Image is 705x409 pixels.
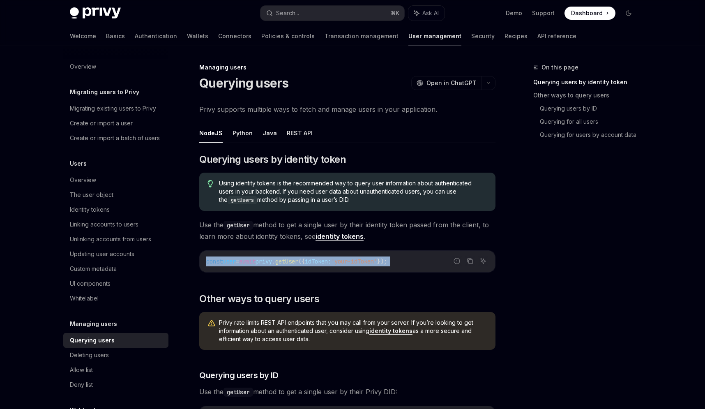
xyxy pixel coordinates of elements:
div: Deny list [70,380,93,390]
img: dark logo [70,7,121,19]
span: getUser [275,258,298,265]
span: user [223,258,236,265]
a: Migrating existing users to Privy [63,101,168,116]
a: Allow list [63,363,168,377]
a: Identity tokens [63,202,168,217]
a: Custom metadata [63,261,168,276]
div: Create or import a batch of users [70,133,160,143]
span: Querying users by ID [199,370,278,381]
button: Python [233,123,253,143]
a: Welcome [70,26,96,46]
span: }); [377,258,387,265]
a: Security [471,26,495,46]
a: Overview [63,173,168,187]
a: Policies & controls [261,26,315,46]
code: getUser [223,388,253,397]
a: Basics [106,26,125,46]
button: Java [263,123,277,143]
button: Report incorrect code [452,256,462,266]
div: Managing users [199,63,495,72]
h1: Querying users [199,76,289,90]
span: Other ways to query users [199,292,319,305]
div: UI components [70,279,111,289]
svg: Warning [207,319,216,328]
a: Other ways to query users [533,89,642,102]
h5: Managing users [70,319,117,329]
a: Support [532,9,555,17]
div: Whitelabel [70,293,99,303]
div: Overview [70,62,96,72]
a: Create or import a user [63,116,168,131]
button: Toggle dark mode [622,7,635,20]
div: Create or import a user [70,118,133,128]
span: Privy supports multiple ways to fetch and manage users in your application. [199,104,495,115]
span: Use the method to get a single user by their Privy DID: [199,386,495,397]
span: Open in ChatGPT [426,79,477,87]
a: identity tokens [369,327,412,335]
span: Dashboard [571,9,603,17]
span: . [272,258,275,265]
a: identity tokens [316,232,364,241]
div: Allow list [70,365,93,375]
a: UI components [63,276,168,291]
a: Overview [63,59,168,74]
h5: Migrating users to Privy [70,87,139,97]
span: Ask AI [422,9,439,17]
button: Open in ChatGPT [411,76,482,90]
a: User management [408,26,461,46]
a: Linking accounts to users [63,217,168,232]
a: Querying for all users [540,115,642,128]
div: Search... [276,8,299,18]
svg: Tip [207,180,213,187]
button: Copy the contents from the code block [465,256,475,266]
button: Ask AI [408,6,445,21]
a: Create or import a batch of users [63,131,168,146]
div: Updating user accounts [70,249,134,259]
h5: Users [70,159,87,169]
span: ⌘ K [391,10,399,16]
a: Dashboard [564,7,615,20]
div: Linking accounts to users [70,220,138,229]
div: Migrating existing users to Privy [70,104,156,113]
span: const [206,258,223,265]
code: getUsers [228,196,257,204]
span: Querying users by identity token [199,153,346,166]
div: Unlinking accounts from users [70,234,151,244]
a: Connectors [218,26,251,46]
code: getUser [223,221,253,230]
div: Identity tokens [70,205,110,215]
a: Querying users by identity token [533,76,642,89]
div: Overview [70,175,96,185]
a: Authentication [135,26,177,46]
a: API reference [537,26,576,46]
button: NodeJS [199,123,223,143]
span: privy [256,258,272,265]
span: Privy rate limits REST API endpoints that you may call from your server. If you’re looking to get... [219,319,487,343]
a: Querying users by ID [540,102,642,115]
span: 'your-idToken' [331,258,377,265]
span: Use the method to get a single user by their identity token passed from the client, to learn more... [199,219,495,242]
a: Querying users [63,333,168,348]
button: Ask AI [478,256,488,266]
a: Deleting users [63,348,168,363]
a: Updating user accounts [63,247,168,261]
a: The user object [63,187,168,202]
span: ({ [298,258,305,265]
span: On this page [541,62,578,72]
div: The user object [70,190,113,200]
a: Transaction management [325,26,399,46]
span: = [236,258,239,265]
span: idToken: [305,258,331,265]
button: Search...⌘K [260,6,404,21]
a: Deny list [63,377,168,392]
a: Demo [506,9,522,17]
a: Wallets [187,26,208,46]
a: Recipes [505,26,528,46]
div: Deleting users [70,350,109,360]
a: Querying for users by account data [540,128,642,141]
a: Unlinking accounts from users [63,232,168,247]
div: Custom metadata [70,264,117,274]
button: REST API [287,123,313,143]
span: await [239,258,256,265]
span: Using identity tokens is the recommended way to query user information about authenticated users ... [219,179,487,204]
